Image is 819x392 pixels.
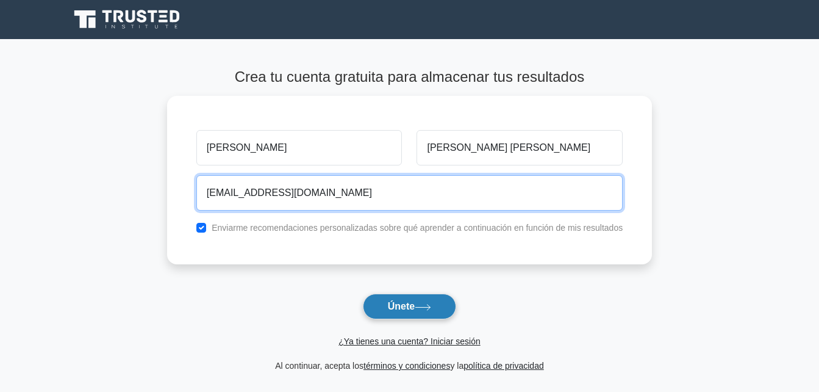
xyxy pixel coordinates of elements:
input: Apellido [417,130,623,165]
button: Únete [363,294,456,319]
a: ¿Ya tienes una cuenta? Iniciar sesión [338,336,480,346]
font: Únete [388,301,415,311]
a: términos y condiciones [363,361,450,371]
input: Nombre [196,130,402,165]
font: Al continuar, acepta los y la [275,361,544,371]
label: Enviarme recomendaciones personalizadas sobre qué aprender a continuación en función de mis resul... [212,223,623,233]
input: Correo electrónico [196,175,623,211]
a: política de privacidad [463,361,544,371]
h4: Crea tu cuenta gratuita para almacenar tus resultados [167,68,652,86]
